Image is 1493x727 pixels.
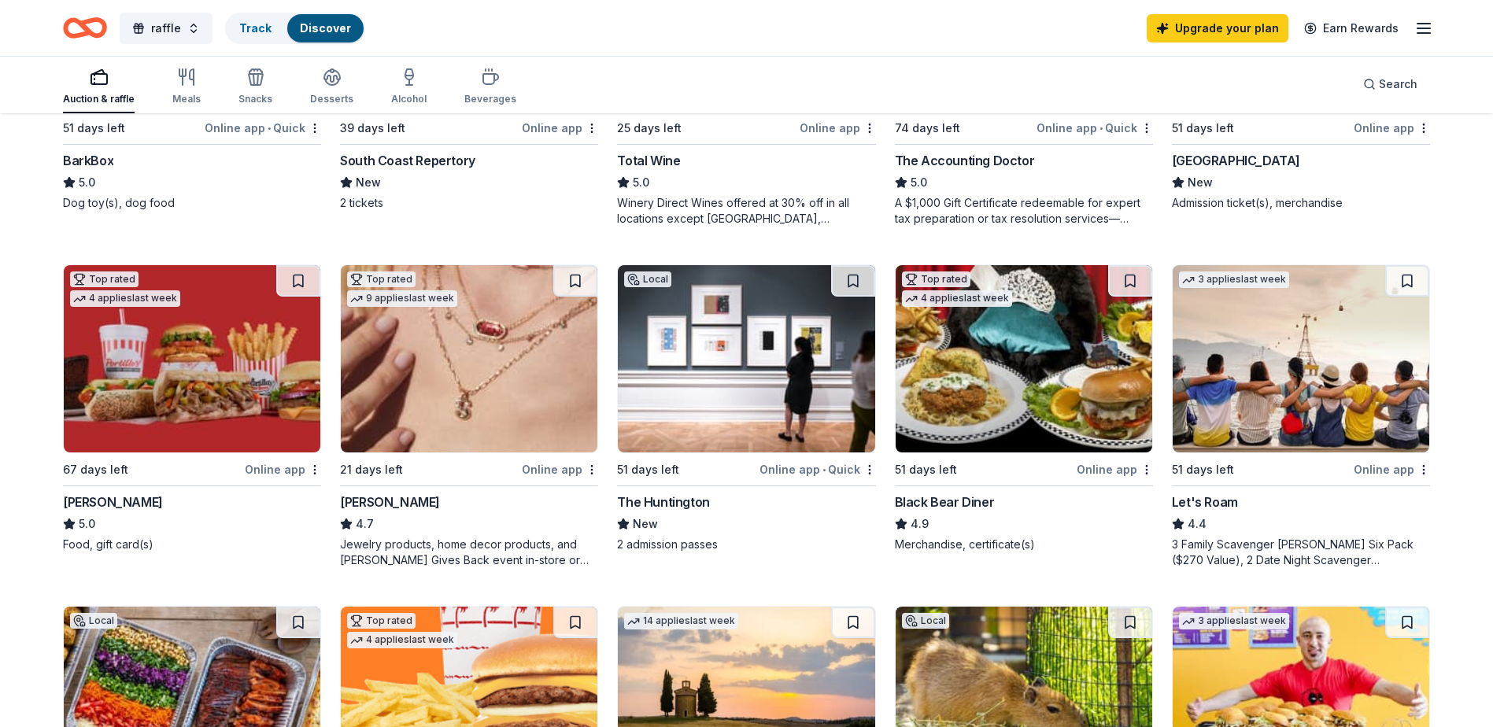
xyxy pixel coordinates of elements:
[1295,14,1408,42] a: Earn Rewards
[340,119,405,138] div: 39 days left
[617,493,709,511] div: The Huntington
[911,173,927,192] span: 5.0
[70,271,139,287] div: Top rated
[1179,613,1289,629] div: 3 applies last week
[63,61,135,113] button: Auction & raffle
[617,264,875,552] a: Image for The HuntingtonLocal51 days leftOnline app•QuickThe HuntingtonNew2 admission passes
[895,537,1153,552] div: Merchandise, certificate(s)
[1173,265,1429,452] img: Image for Let's Roam
[1188,173,1213,192] span: New
[239,21,272,35] a: Track
[225,13,365,44] button: TrackDiscover
[1037,118,1153,138] div: Online app Quick
[172,93,201,105] div: Meals
[902,271,970,287] div: Top rated
[895,119,960,138] div: 74 days left
[238,93,272,105] div: Snacks
[238,61,272,113] button: Snacks
[63,119,125,138] div: 51 days left
[1172,264,1430,568] a: Image for Let's Roam3 applieslast week51 days leftOnline appLet's Roam4.43 Family Scavenger [PERS...
[245,459,321,479] div: Online app
[340,493,440,511] div: [PERSON_NAME]
[340,264,598,568] a: Image for Kendra ScottTop rated9 applieslast week21 days leftOnline app[PERSON_NAME]4.7Jewelry pr...
[617,537,875,552] div: 2 admission passes
[617,460,679,479] div: 51 days left
[624,271,671,287] div: Local
[522,459,598,479] div: Online app
[1172,195,1430,211] div: Admission ticket(s), merchandise
[464,93,516,105] div: Beverages
[205,118,321,138] div: Online app Quick
[347,290,457,307] div: 9 applies last week
[79,515,95,533] span: 5.0
[391,61,427,113] button: Alcohol
[1099,122,1103,135] span: •
[902,290,1012,307] div: 4 applies last week
[347,613,416,629] div: Top rated
[63,493,163,511] div: [PERSON_NAME]
[895,460,957,479] div: 51 days left
[896,265,1152,452] img: Image for Black Bear Diner
[391,93,427,105] div: Alcohol
[1354,118,1430,138] div: Online app
[63,151,113,170] div: BarkBox
[268,122,271,135] span: •
[895,195,1153,227] div: A $1,000 Gift Certificate redeemable for expert tax preparation or tax resolution services—recipi...
[1077,459,1153,479] div: Online app
[70,290,180,307] div: 4 applies last week
[617,195,875,227] div: Winery Direct Wines offered at 30% off in all locations except [GEOGRAPHIC_DATA], [GEOGRAPHIC_DAT...
[464,61,516,113] button: Beverages
[347,271,416,287] div: Top rated
[902,613,949,629] div: Local
[1172,151,1300,170] div: [GEOGRAPHIC_DATA]
[759,459,876,479] div: Online app Quick
[63,195,321,211] div: Dog toy(s), dog food
[64,265,320,452] img: Image for Portillo's
[618,265,874,452] img: Image for The Huntington
[1351,68,1430,100] button: Search
[1172,460,1234,479] div: 51 days left
[341,265,597,452] img: Image for Kendra Scott
[522,118,598,138] div: Online app
[895,493,995,511] div: Black Bear Diner
[1188,515,1207,533] span: 4.4
[63,460,128,479] div: 67 days left
[1172,493,1238,511] div: Let's Roam
[895,264,1153,552] a: Image for Black Bear DinerTop rated4 applieslast week51 days leftOnline appBlack Bear Diner4.9Mer...
[347,632,457,648] div: 4 applies last week
[79,173,95,192] span: 5.0
[310,93,353,105] div: Desserts
[911,515,929,533] span: 4.9
[340,195,598,211] div: 2 tickets
[800,118,876,138] div: Online app
[172,61,201,113] button: Meals
[1147,14,1288,42] a: Upgrade your plan
[356,515,374,533] span: 4.7
[70,613,117,629] div: Local
[151,19,181,38] span: raffle
[1354,459,1430,479] div: Online app
[63,264,321,552] a: Image for Portillo'sTop rated4 applieslast week67 days leftOnline app[PERSON_NAME]5.0Food, gift c...
[633,515,658,533] span: New
[63,93,135,105] div: Auction & raffle
[822,463,826,476] span: •
[617,151,680,170] div: Total Wine
[895,151,1035,170] div: The Accounting Doctor
[633,173,649,192] span: 5.0
[340,537,598,568] div: Jewelry products, home decor products, and [PERSON_NAME] Gives Back event in-store or online (or ...
[1179,271,1289,288] div: 3 applies last week
[356,173,381,192] span: New
[624,613,738,629] div: 14 applies last week
[617,119,682,138] div: 25 days left
[1172,537,1430,568] div: 3 Family Scavenger [PERSON_NAME] Six Pack ($270 Value), 2 Date Night Scavenger [PERSON_NAME] Two ...
[63,537,321,552] div: Food, gift card(s)
[63,9,107,46] a: Home
[300,21,351,35] a: Discover
[1172,119,1234,138] div: 51 days left
[340,151,475,170] div: South Coast Repertory
[120,13,212,44] button: raffle
[1379,75,1417,94] span: Search
[340,460,403,479] div: 21 days left
[310,61,353,113] button: Desserts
